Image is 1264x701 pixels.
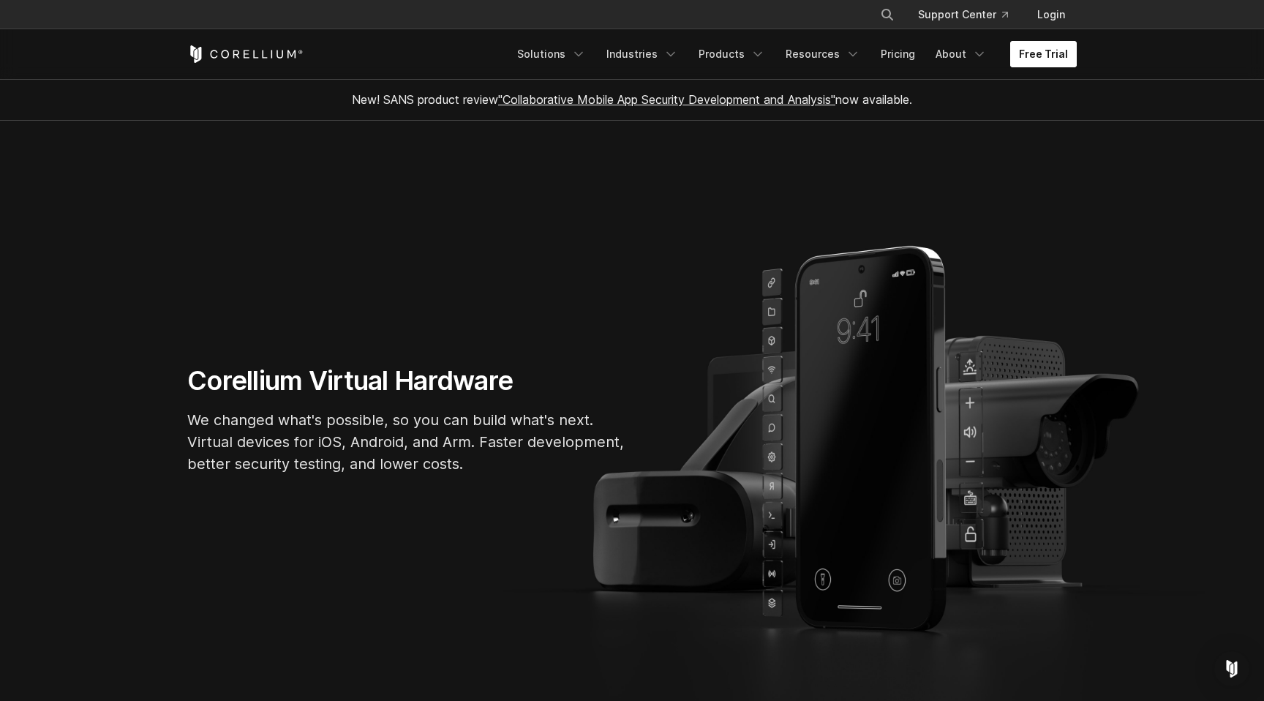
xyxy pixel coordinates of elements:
[508,41,1077,67] div: Navigation Menu
[872,41,924,67] a: Pricing
[498,92,835,107] a: "Collaborative Mobile App Security Development and Analysis"
[874,1,900,28] button: Search
[690,41,774,67] a: Products
[906,1,1020,28] a: Support Center
[862,1,1077,28] div: Navigation Menu
[777,41,869,67] a: Resources
[1026,1,1077,28] a: Login
[508,41,595,67] a: Solutions
[187,45,304,63] a: Corellium Home
[187,364,626,397] h1: Corellium Virtual Hardware
[598,41,687,67] a: Industries
[1010,41,1077,67] a: Free Trial
[1214,651,1249,686] div: Open Intercom Messenger
[352,92,912,107] span: New! SANS product review now available.
[927,41,996,67] a: About
[187,409,626,475] p: We changed what's possible, so you can build what's next. Virtual devices for iOS, Android, and A...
